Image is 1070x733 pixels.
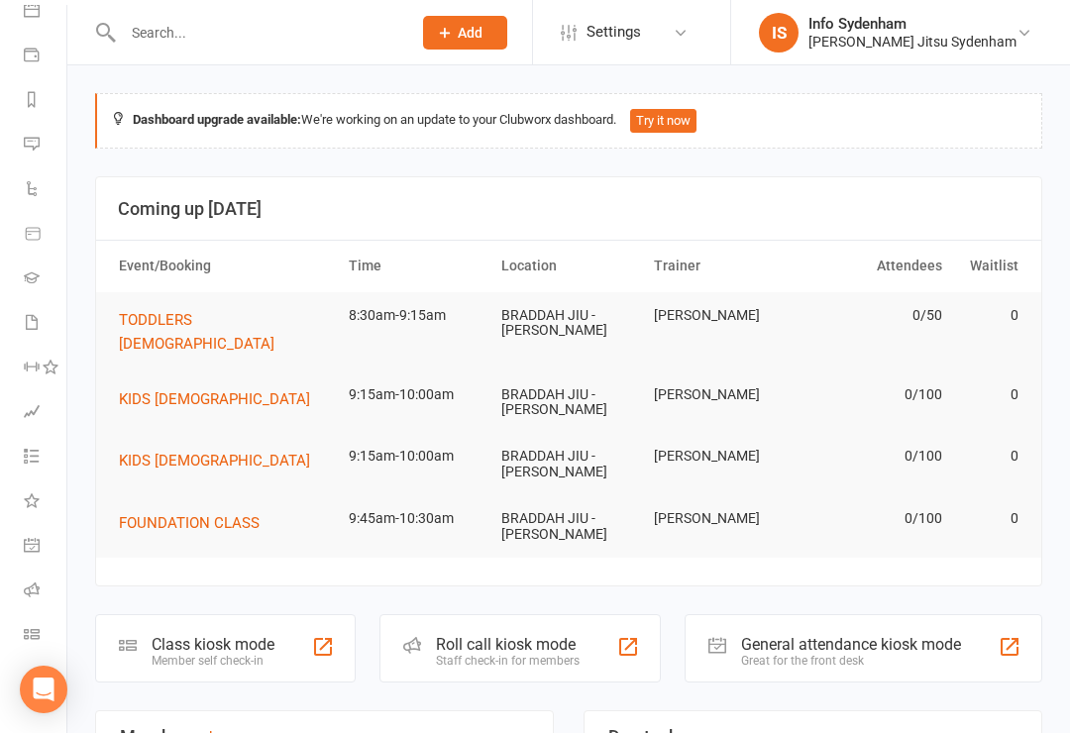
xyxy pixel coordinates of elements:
div: Roll call kiosk mode [436,635,580,654]
a: General attendance kiosk mode [24,525,68,570]
th: Time [340,241,492,291]
button: KIDS [DEMOGRAPHIC_DATA] [119,387,324,411]
div: Staff check-in for members [436,654,580,668]
td: 0 [951,433,1027,479]
td: 0 [951,292,1027,339]
a: What's New [24,480,68,525]
th: Event/Booking [110,241,340,291]
div: We're working on an update to your Clubworx dashboard. [95,93,1042,149]
span: Settings [587,10,641,54]
span: TODDLERS [DEMOGRAPHIC_DATA] [119,311,274,353]
span: FOUNDATION CLASS [119,514,260,532]
span: Add [458,25,482,41]
td: 0/100 [798,433,950,479]
td: 0/100 [798,495,950,542]
button: FOUNDATION CLASS [119,511,273,535]
a: Reports [24,79,68,124]
div: Great for the front desk [741,654,961,668]
div: [PERSON_NAME] Jitsu Sydenham [808,33,1016,51]
td: BRADDAH JIU - [PERSON_NAME] [492,371,645,434]
td: 0/100 [798,371,950,418]
div: Class kiosk mode [152,635,274,654]
td: 8:30am-9:15am [340,292,492,339]
td: [PERSON_NAME] [645,433,798,479]
td: [PERSON_NAME] [645,292,798,339]
td: 0 [951,495,1027,542]
h3: Coming up [DATE] [118,199,1019,219]
td: 9:45am-10:30am [340,495,492,542]
a: Class kiosk mode [24,614,68,659]
td: BRADDAH JIU - [PERSON_NAME] [492,433,645,495]
th: Trainer [645,241,798,291]
button: TODDLERS [DEMOGRAPHIC_DATA] [119,308,331,356]
div: IS [759,13,799,52]
strong: Dashboard upgrade available: [133,112,301,127]
td: BRADDAH JIU - [PERSON_NAME] [492,495,645,558]
a: Roll call kiosk mode [24,570,68,614]
th: Attendees [798,241,950,291]
th: Waitlist [951,241,1027,291]
button: Add [423,16,507,50]
button: KIDS [DEMOGRAPHIC_DATA] [119,449,324,472]
td: 0/50 [798,292,950,339]
span: KIDS [DEMOGRAPHIC_DATA] [119,390,310,408]
td: [PERSON_NAME] [645,495,798,542]
div: General attendance kiosk mode [741,635,961,654]
td: BRADDAH JIU - [PERSON_NAME] [492,292,645,355]
div: Open Intercom Messenger [20,666,67,713]
td: 9:15am-10:00am [340,371,492,418]
td: 9:15am-10:00am [340,433,492,479]
div: Member self check-in [152,654,274,668]
th: Location [492,241,645,291]
span: KIDS [DEMOGRAPHIC_DATA] [119,452,310,470]
td: 0 [951,371,1027,418]
button: Try it now [630,109,696,133]
input: Search... [117,19,397,47]
a: Payments [24,35,68,79]
div: Info Sydenham [808,15,1016,33]
a: Product Sales [24,213,68,258]
a: Assessments [24,391,68,436]
td: [PERSON_NAME] [645,371,798,418]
